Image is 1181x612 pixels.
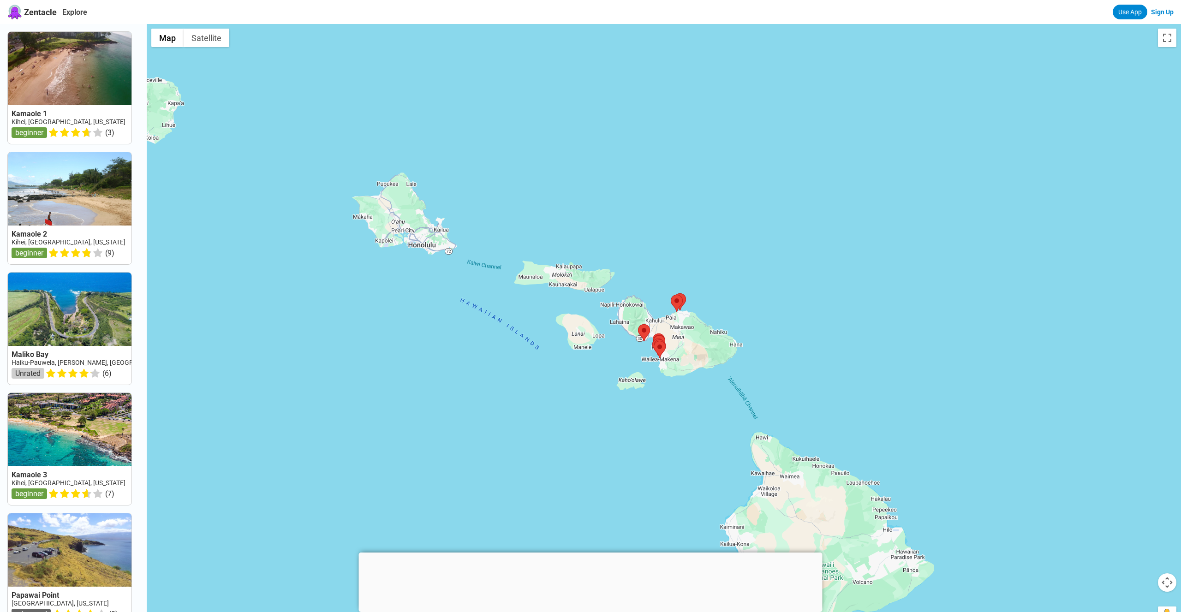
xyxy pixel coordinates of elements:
[12,359,172,366] a: Haiku-Pauwela, [PERSON_NAME], [GEOGRAPHIC_DATA]
[359,553,823,610] iframe: Advertisement
[1151,8,1174,16] a: Sign Up
[12,479,125,487] a: Kihei, [GEOGRAPHIC_DATA], [US_STATE]
[12,238,125,246] a: Kihei, [GEOGRAPHIC_DATA], [US_STATE]
[12,118,125,125] a: Kihei, [GEOGRAPHIC_DATA], [US_STATE]
[1158,29,1176,47] button: Toggle fullscreen view
[1113,5,1147,19] a: Use App
[7,5,22,19] img: Zentacle logo
[12,600,109,607] a: [GEOGRAPHIC_DATA], [US_STATE]
[151,29,184,47] button: Show street map
[184,29,229,47] button: Show satellite imagery
[24,7,57,17] span: Zentacle
[1158,573,1176,592] button: Map camera controls
[62,8,87,17] a: Explore
[7,5,57,19] a: Zentacle logoZentacle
